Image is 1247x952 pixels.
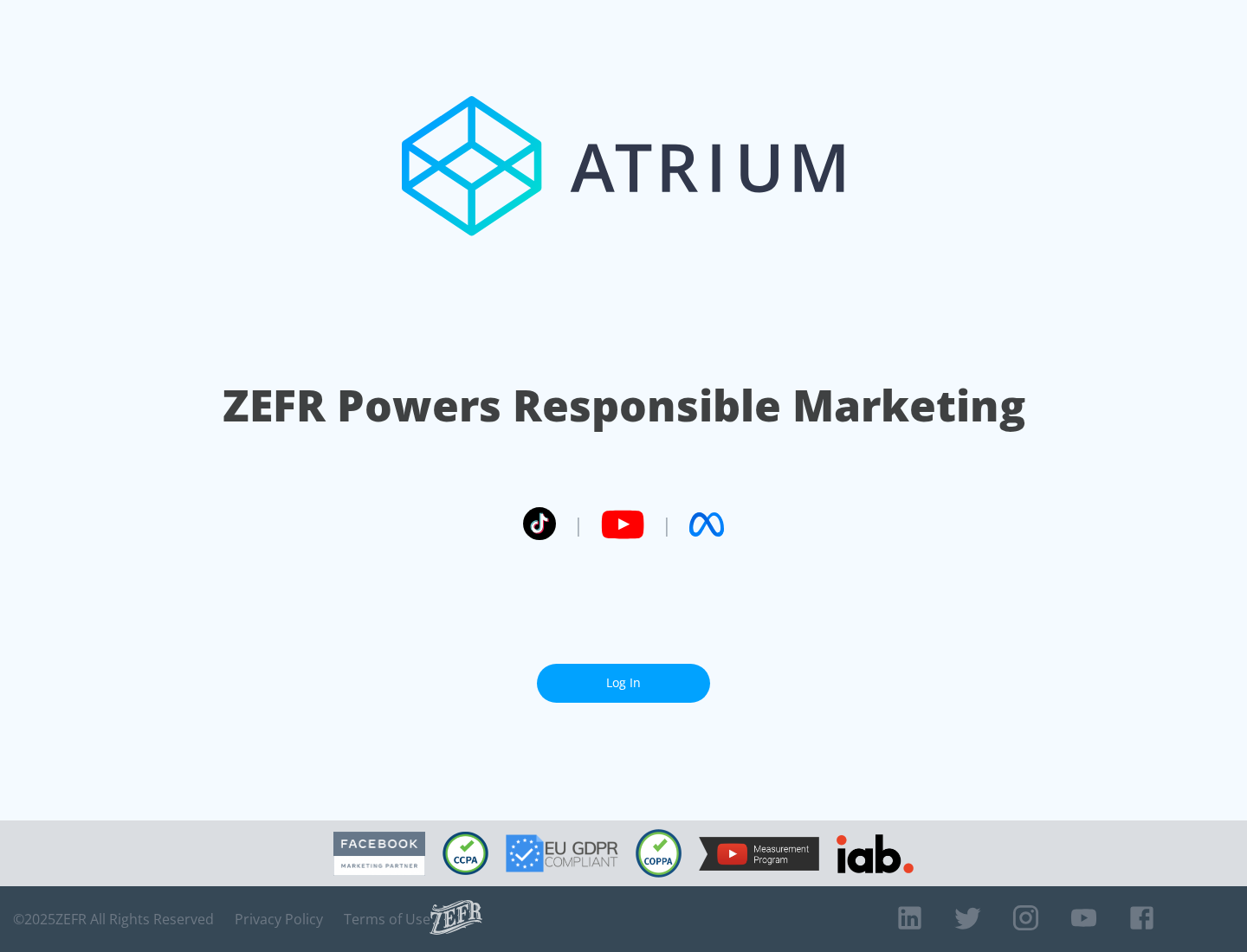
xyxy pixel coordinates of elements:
a: Terms of Use [344,910,430,928]
img: GDPR Compliant [506,834,618,872]
span: | [662,511,672,537]
span: © 2025 ZEFR All Rights Reserved [13,910,214,928]
span: | [573,511,584,537]
img: Facebook Marketing Partner [333,832,425,876]
h1: ZEFR Powers Responsible Marketing [223,376,1025,435]
a: Log In [537,664,710,703]
img: CCPA Compliant [443,832,488,875]
img: COPPA Compliant [636,829,682,878]
img: IAB [837,834,914,873]
a: Privacy Policy [235,910,323,928]
img: YouTube Measurement Program [699,837,819,871]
